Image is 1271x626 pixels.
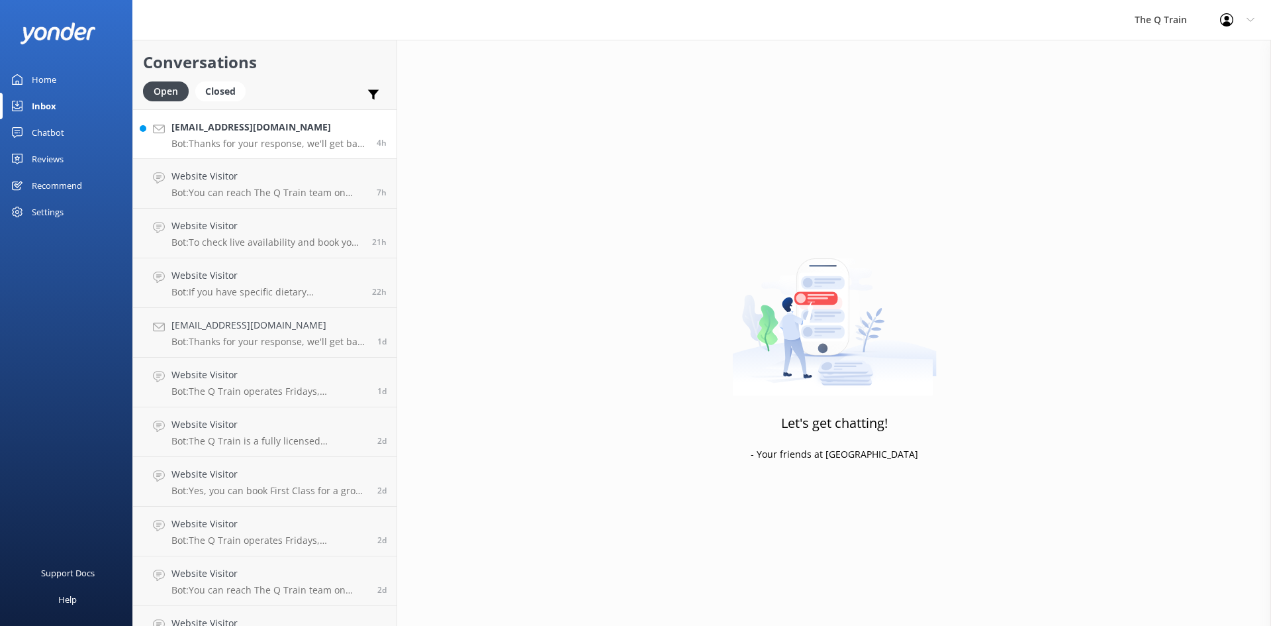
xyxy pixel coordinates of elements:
[41,560,95,586] div: Support Docs
[171,268,362,283] h4: Website Visitor
[133,556,397,606] a: Website VisitorBot:You can reach The Q Train team on [PHONE_NUMBER] or email [EMAIL_ADDRESS][DOMA...
[377,435,387,446] span: Aug 27 2025 02:40pm (UTC +10:00) Australia/Sydney
[133,507,397,556] a: Website VisitorBot:The Q Train operates Fridays, Saturdays, and Sundays all year round, except on...
[751,447,918,462] p: - Your friends at [GEOGRAPHIC_DATA]
[171,336,367,348] p: Bot: Thanks for your response, we'll get back to you as soon as we can during opening hours.
[195,83,252,98] a: Closed
[171,286,362,298] p: Bot: If you have specific dietary requirements or preferences, The Q Train can substitute certain...
[171,236,362,248] p: Bot: To check live availability and book your experience, please visit [URL][DOMAIN_NAME].
[377,137,387,148] span: Aug 29 2025 12:51pm (UTC +10:00) Australia/Sydney
[143,83,195,98] a: Open
[133,308,397,358] a: [EMAIL_ADDRESS][DOMAIN_NAME]Bot:Thanks for your response, we'll get back to you as soon as we can...
[171,368,367,382] h4: Website Visitor
[171,467,367,482] h4: Website Visitor
[32,119,64,146] div: Chatbot
[377,386,387,397] span: Aug 27 2025 07:03pm (UTC +10:00) Australia/Sydney
[377,187,387,198] span: Aug 29 2025 09:44am (UTC +10:00) Australia/Sydney
[143,50,387,75] h2: Conversations
[32,172,82,199] div: Recommend
[171,435,367,447] p: Bot: The Q Train is a fully licensed restaurant, and we do not allow other alcohol to be brought ...
[377,535,387,546] span: Aug 27 2025 11:03am (UTC +10:00) Australia/Sydney
[133,407,397,457] a: Website VisitorBot:The Q Train is a fully licensed restaurant, and we do not allow other alcohol ...
[377,485,387,496] span: Aug 27 2025 02:12pm (UTC +10:00) Australia/Sydney
[171,169,367,183] h4: Website Visitor
[732,231,937,396] img: artwork of a man stealing a conversation from at giant smartphone
[133,457,397,507] a: Website VisitorBot:Yes, you can book First Class for a group of 4 guests. First Class Dining is v...
[171,386,367,397] p: Bot: The Q Train operates Fridays, Saturdays, and Sundays all year round, except on Public Holida...
[133,209,397,258] a: Website VisitorBot:To check live availability and book your experience, please visit [URL][DOMAIN...
[171,584,367,596] p: Bot: You can reach The Q Train team on [PHONE_NUMBER] or email [EMAIL_ADDRESS][DOMAIN_NAME]. For ...
[133,358,397,407] a: Website VisitorBot:The Q Train operates Fridays, Saturdays, and Sundays all year round, except on...
[133,109,397,159] a: [EMAIL_ADDRESS][DOMAIN_NAME]Bot:Thanks for your response, we'll get back to you as soon as we can...
[171,485,367,497] p: Bot: Yes, you can book First Class for a group of 4 guests. First Class Dining is very popular, s...
[171,417,367,432] h4: Website Visitor
[133,159,397,209] a: Website VisitorBot:You can reach The Q Train team on [PHONE_NUMBER] or email [EMAIL_ADDRESS][DOMA...
[32,146,64,172] div: Reviews
[377,336,387,347] span: Aug 28 2025 11:25am (UTC +10:00) Australia/Sydney
[195,81,246,101] div: Closed
[171,535,367,547] p: Bot: The Q Train operates Fridays, Saturdays, and Sundays all year round, except on Public Holida...
[171,187,367,199] p: Bot: You can reach The Q Train team on [PHONE_NUMBER] or email [EMAIL_ADDRESS][DOMAIN_NAME]. For ...
[171,138,367,150] p: Bot: Thanks for your response, we'll get back to you as soon as we can during opening hours.
[32,199,64,225] div: Settings
[58,586,77,613] div: Help
[143,81,189,101] div: Open
[32,93,56,119] div: Inbox
[171,517,367,531] h4: Website Visitor
[20,23,96,44] img: yonder-white-logo.png
[171,219,362,233] h4: Website Visitor
[171,318,367,333] h4: [EMAIL_ADDRESS][DOMAIN_NAME]
[372,236,387,248] span: Aug 28 2025 07:40pm (UTC +10:00) Australia/Sydney
[377,584,387,596] span: Aug 27 2025 10:11am (UTC +10:00) Australia/Sydney
[171,120,367,134] h4: [EMAIL_ADDRESS][DOMAIN_NAME]
[32,66,56,93] div: Home
[133,258,397,308] a: Website VisitorBot:If you have specific dietary requirements or preferences, The Q Train can subs...
[781,413,888,434] h3: Let's get chatting!
[372,286,387,297] span: Aug 28 2025 06:47pm (UTC +10:00) Australia/Sydney
[171,566,367,581] h4: Website Visitor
